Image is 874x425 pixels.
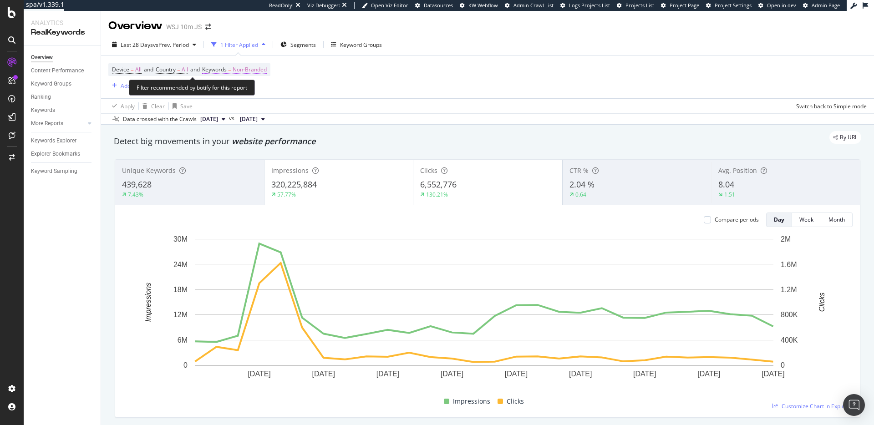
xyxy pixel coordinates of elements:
a: More Reports [31,119,85,128]
text: 1.6M [781,260,797,268]
span: KW Webflow [468,2,498,9]
button: Month [821,212,853,227]
button: Last 28 DaysvsPrev. Period [108,37,200,52]
div: RealKeywords [31,27,93,38]
text: 1.2M [781,286,797,293]
a: Content Performance [31,66,94,76]
a: Datasources [415,2,453,9]
span: Logs Projects List [569,2,610,9]
a: Explorer Bookmarks [31,149,94,159]
div: 7.43% [128,191,143,198]
a: Projects List [617,2,654,9]
div: ReadOnly: [269,2,294,9]
div: Day [774,216,784,223]
text: [DATE] [312,370,335,378]
div: 130.21% [426,191,448,198]
span: 6,552,776 [420,179,457,190]
div: WSJ 10m JS [166,22,202,31]
div: Viz Debugger: [307,2,340,9]
text: [DATE] [376,370,399,378]
div: Overview [31,53,53,62]
button: Clear [139,99,165,113]
span: 8.04 [718,179,734,190]
div: More Reports [31,119,63,128]
a: Open in dev [758,2,796,9]
div: Clear [151,102,165,110]
span: = [177,66,180,73]
span: Project Page [670,2,699,9]
span: = [131,66,134,73]
a: Project Settings [706,2,752,9]
a: Keyword Groups [31,79,94,89]
span: 2025 Sep. 6th [240,115,258,123]
span: 2025 Oct. 4th [200,115,218,123]
text: 800K [781,311,798,319]
text: 0 [183,361,188,369]
span: 320,225,884 [271,179,317,190]
div: arrow-right-arrow-left [205,24,211,30]
button: 1 Filter Applied [208,37,269,52]
div: Keyword Sampling [31,167,77,176]
button: [DATE] [236,114,269,125]
button: Keyword Groups [327,37,386,52]
span: Keywords [202,66,227,73]
div: 0.64 [575,191,586,198]
a: Open Viz Editor [362,2,408,9]
text: Clicks [818,293,826,312]
a: Keyword Sampling [31,167,94,176]
div: Add Filter [121,82,145,90]
span: Unique Keywords [122,166,176,175]
span: Impressions [271,166,309,175]
div: Keywords Explorer [31,136,76,146]
span: = [228,66,231,73]
button: Day [766,212,792,227]
a: Project Page [661,2,699,9]
div: Compare periods [715,216,759,223]
span: 439,628 [122,179,152,190]
div: Apply [121,102,135,110]
div: Ranking [31,92,51,102]
button: Week [792,212,821,227]
text: [DATE] [441,370,463,378]
span: vs [229,114,236,122]
span: Projects List [625,2,654,9]
div: Month [828,216,845,223]
span: Avg. Position [718,166,757,175]
span: Open in dev [767,2,796,9]
text: 6M [178,336,188,344]
text: [DATE] [762,370,784,378]
span: Device [112,66,129,73]
div: 1 Filter Applied [220,41,258,49]
div: 1.51 [724,191,735,198]
text: 18M [173,286,188,293]
span: Country [156,66,176,73]
div: Overview [108,18,163,34]
span: Customize Chart in Explorer [782,402,853,410]
span: Clicks [420,166,437,175]
button: Add Filter [108,80,145,91]
div: Content Performance [31,66,84,76]
text: 24M [173,260,188,268]
a: Overview [31,53,94,62]
div: Analytics [31,18,93,27]
span: Admin Page [812,2,840,9]
div: 57.77% [277,191,296,198]
span: and [144,66,153,73]
text: 12M [173,311,188,319]
span: Impressions [453,396,490,407]
text: 0 [781,361,785,369]
span: Open Viz Editor [371,2,408,9]
text: Impressions [144,283,152,322]
span: and [190,66,200,73]
text: 30M [173,235,188,243]
div: Data crossed with the Crawls [123,115,197,123]
span: All [135,63,142,76]
a: Admin Page [803,2,840,9]
text: [DATE] [248,370,270,378]
span: All [182,63,188,76]
span: Admin Crawl List [513,2,554,9]
span: CTR % [569,166,589,175]
div: legacy label [829,131,861,144]
div: Switch back to Simple mode [796,102,867,110]
div: Open Intercom Messenger [843,394,865,416]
